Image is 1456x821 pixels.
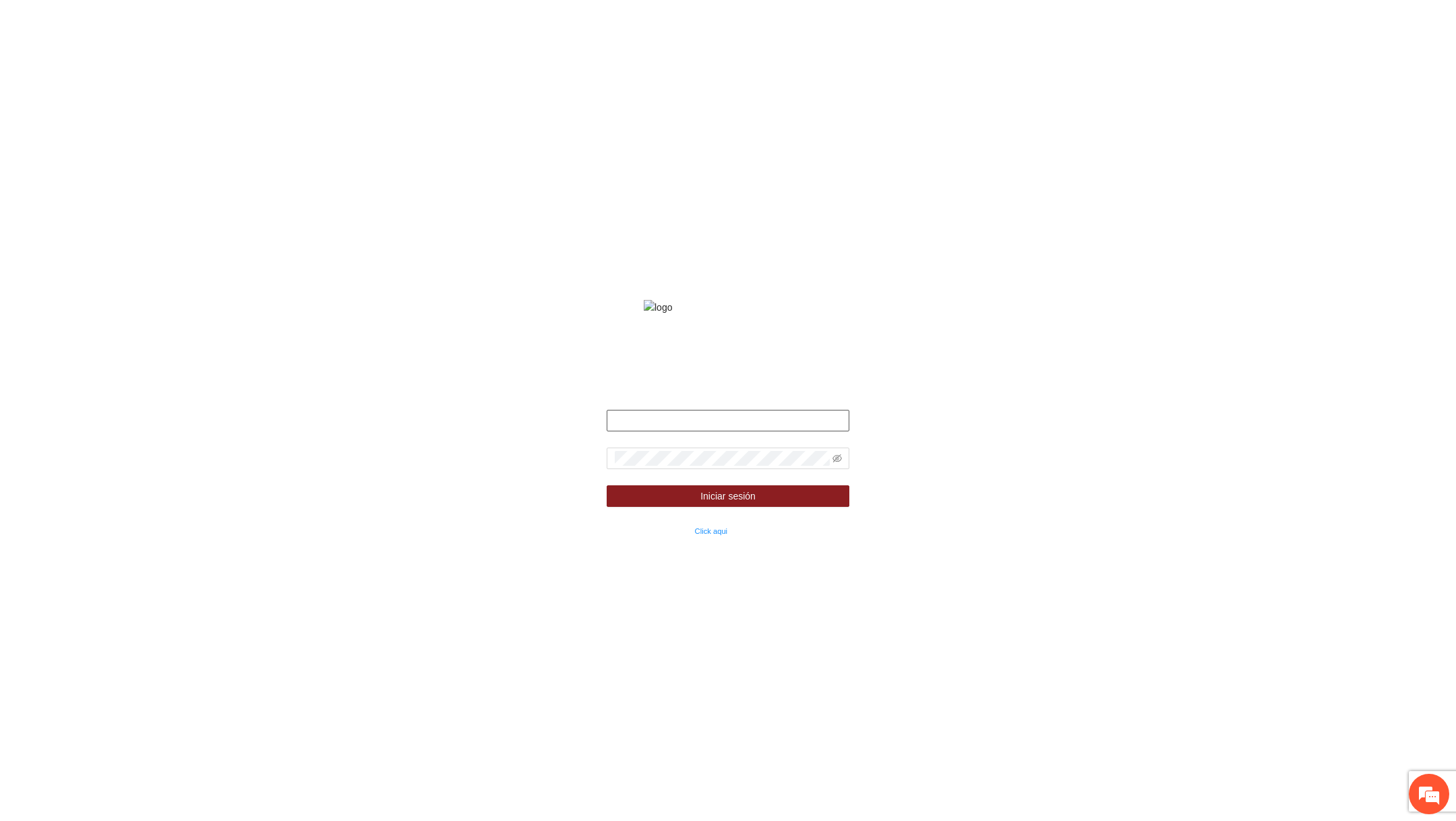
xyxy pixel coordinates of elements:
[702,388,753,398] strong: Bienvenido
[607,527,727,535] small: ¿Olvidaste tu contraseña?
[644,300,812,315] img: logo
[607,485,849,507] button: Iniciar sesión
[695,527,728,535] a: Click aqui
[700,489,756,504] span: Iniciar sesión
[595,334,861,374] strong: Fondo de financiamiento de proyectos para la prevención y fortalecimiento de instituciones de seg...
[832,454,842,463] span: eye-invisible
